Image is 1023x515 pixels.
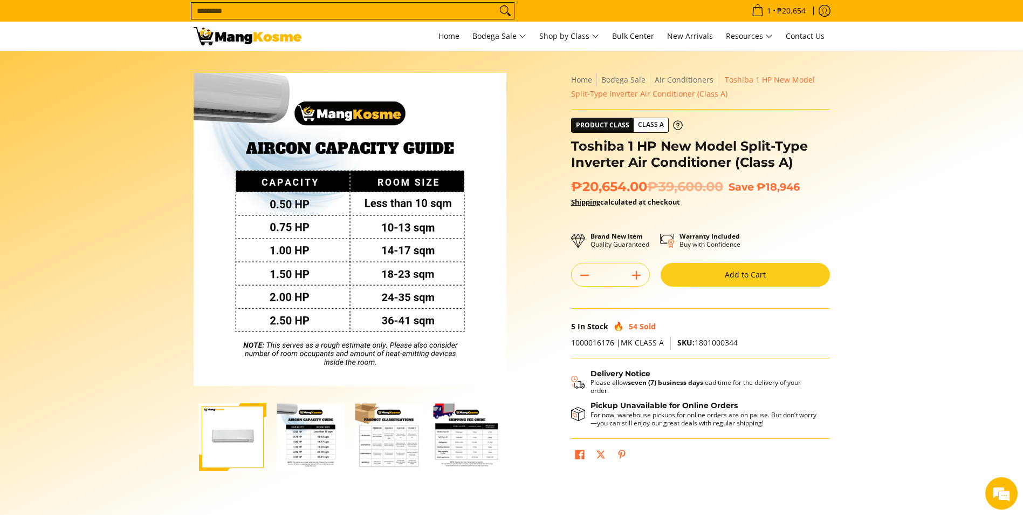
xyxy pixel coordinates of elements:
[679,232,740,248] p: Buy with Confidence
[571,73,830,101] nav: Breadcrumbs
[63,136,149,245] span: We're online!
[591,411,819,427] p: For now, warehouse pickups for online orders are on pause. But don’t worry—you can still enjoy ou...
[677,337,695,348] span: SKU:
[433,22,465,51] a: Home
[623,267,649,284] button: Add
[667,31,713,41] span: New Arrivals
[591,232,643,241] strong: Brand New Item
[199,403,266,471] img: Toshiba 1 HP New Model Split-Type Inverter Air Conditioner (Class A)-1
[677,337,738,348] span: 1801000344
[571,74,815,99] span: Toshiba 1 HP New Model Split-Type Inverter Air Conditioner (Class A)
[467,22,532,51] a: Bodega Sale
[56,60,181,74] div: Chat with us now
[634,118,668,132] span: Class A
[591,378,819,395] p: Please allow lead time for the delivery of your order.
[726,30,773,43] span: Resources
[534,22,605,51] a: Shop by Class
[614,447,629,465] a: Pin on Pinterest
[539,30,599,43] span: Shop by Class
[571,197,600,207] a: Shipping
[355,403,423,471] img: Toshiba 1 HP New Model Split-Type Inverter Air Conditioner (Class A)-3
[571,337,664,348] span: 1000016176 |MK CLASS A
[578,321,608,331] span: In Stock
[5,295,205,333] textarea: Type your message and hit 'Enter'
[775,7,807,15] span: ₱20,654
[780,22,830,51] a: Contact Us
[662,22,718,51] a: New Arrivals
[591,401,738,410] strong: Pickup Unavailable for Online Orders
[786,31,825,41] span: Contact Us
[571,197,680,207] strong: calculated at checkout
[177,5,203,31] div: Minimize live chat window
[749,5,809,17] span: •
[628,378,703,387] strong: seven (7) business days
[571,118,683,133] a: Product Class Class A
[497,3,514,19] button: Search
[312,22,830,51] nav: Main Menu
[607,22,660,51] a: Bulk Center
[640,321,656,331] span: Sold
[591,369,650,378] strong: Delivery Notice
[655,74,713,85] a: Air Conditioners
[593,447,608,465] a: Post on X
[612,31,654,41] span: Bulk Center
[757,180,800,193] span: ₱18,946
[572,447,587,465] a: Share on Facebook
[434,403,501,471] img: mang-kosme-shipping-fee-guide-infographic
[438,31,459,41] span: Home
[647,179,723,195] del: ₱39,600.00
[571,74,592,85] a: Home
[571,321,575,331] span: 5
[765,7,773,15] span: 1
[591,232,649,248] p: Quality Guaranteed
[194,73,506,386] img: Toshiba 1 HP New Model Split-Type Inverter Air Conditioner (Class A)
[572,118,634,132] span: Product Class
[661,263,830,287] button: Add to Cart
[571,179,723,195] span: ₱20,654.00
[194,27,301,45] img: Toshiba Split-Type Inverter Hi-Wall Aircon 1HP (Class A) l Mang Kosme
[720,22,778,51] a: Resources
[679,232,740,241] strong: Warranty Included
[571,369,819,395] button: Shipping & Delivery
[729,180,754,193] span: Save
[571,138,830,171] h1: Toshiba 1 HP New Model Split-Type Inverter Air Conditioner (Class A)
[601,74,646,85] a: Bodega Sale
[572,267,598,284] button: Subtract
[472,30,526,43] span: Bodega Sale
[629,321,637,331] span: 54
[277,403,345,471] img: Toshiba 1 HP New Model Split-Type Inverter Air Conditioner (Class A)-2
